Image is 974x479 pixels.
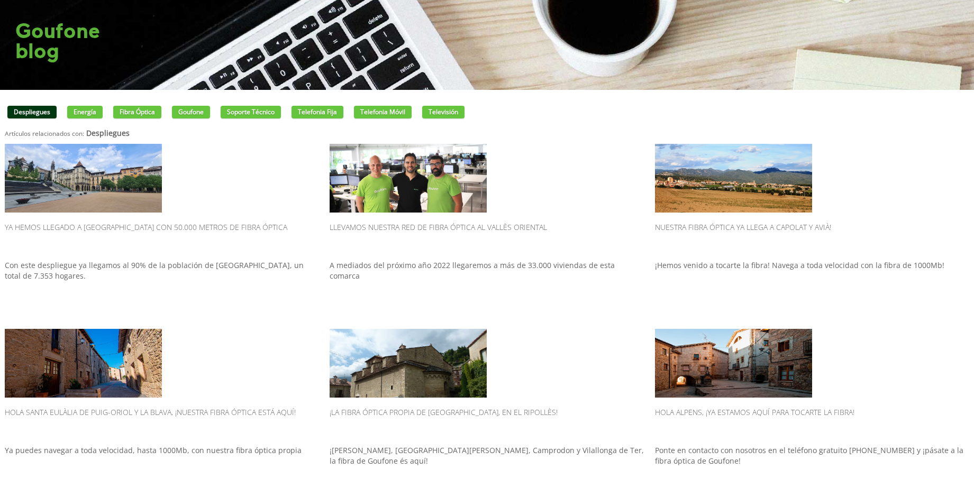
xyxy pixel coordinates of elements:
a: Goufone [172,106,210,118]
img: ... [655,144,812,213]
p: ¡Hemos venido a tocarte la fibra! Navega a toda velocidad con la fibra de 1000Mb! [655,260,969,313]
a: Despliegues [7,106,57,118]
a: Telefonia fija [292,106,343,118]
h2: Hola Alpens, ¡ya estamos aquí para tocarte la fibra! [655,403,969,440]
img: ... [330,329,487,398]
h2: Hola Santa Eulàlia de Puig-Oriol y La Blava, ¡nuestra fibra óptica está aquí! [5,403,319,440]
h2: Llevamos nuestra red de fibra óptica al Vallès Oriental [330,218,644,255]
img: ... [5,329,162,398]
a: Televisión [422,106,465,118]
a: Telefonia móvil [354,106,412,118]
h2: Ya hemos llegado a [GEOGRAPHIC_DATA] con 50.000 metros de fibra óptica [5,218,319,255]
img: ... [5,144,162,213]
p: A mediados del próximo año 2022 llegaremos a más de 33.000 viviendas de esta comarca [330,260,644,313]
a: Ya hemos llegado a [GEOGRAPHIC_DATA] con 50.000 metros de fibra óptica Con este despliegue ya lle... [5,144,319,313]
a: Llevamos nuestra red de fibra óptica al Vallès Oriental A mediados del próximo año 2022 llegaremo... [330,144,644,313]
small: Artículos relacionados con: [5,129,84,137]
strong: Despliegues [86,128,130,138]
p: Con este despliegue ya llegamos al 90% de la población de [GEOGRAPHIC_DATA], un total de 7.353 ho... [5,260,319,313]
a: Fibra óptica [113,106,161,118]
a: Soporte técnico [221,106,281,118]
h2: Nuestra fibra óptica ya llega a Capolat y Avià! [655,218,969,255]
h1: Goufone blog [15,21,100,61]
a: Nuestra fibra óptica ya llega a Capolat y Avià! ¡Hemos venido a tocarte la fibra! Navega a toda v... [655,144,969,313]
img: ... [330,144,487,213]
a: Energía [67,106,103,118]
img: ... [655,329,812,398]
h2: ¡La Fibra óptica propia de [GEOGRAPHIC_DATA], en el Ripollès! [330,403,644,440]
